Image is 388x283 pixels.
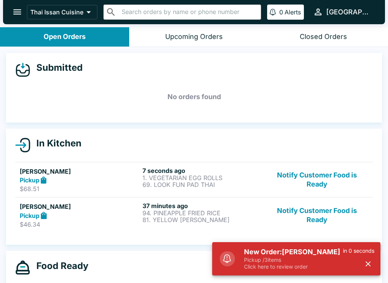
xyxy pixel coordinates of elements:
[326,8,373,17] div: [GEOGRAPHIC_DATA]
[20,212,39,219] strong: Pickup
[244,257,343,263] p: Pickup / 3 items
[20,185,139,193] p: $68.51
[142,216,262,223] p: 81. YELLOW [PERSON_NAME]
[30,8,83,16] p: Thai Issan Cuisine
[343,247,374,254] p: in 0 seconds
[15,197,373,233] a: [PERSON_NAME]Pickup$46.3437 minutes ago94. PINEAPPLE FRIED RICE81. YELLOW [PERSON_NAME]Notify Cus...
[142,174,262,181] p: 1. VEGETARIAN EGG ROLLS
[30,260,88,272] h4: Food Ready
[244,247,343,257] h5: New Order: [PERSON_NAME]
[20,202,139,211] h5: [PERSON_NAME]
[30,138,81,149] h4: In Kitchen
[142,202,262,210] h6: 37 minutes ago
[44,33,86,41] div: Open Orders
[15,83,373,110] h5: No orders found
[310,4,376,20] button: [GEOGRAPHIC_DATA]
[165,33,223,41] div: Upcoming Orders
[279,8,283,16] p: 0
[15,162,373,197] a: [PERSON_NAME]Pickup$68.517 seconds ago1. VEGETARIAN EGG ROLLS69. LOOK FUN PAD THAINotify Customer...
[20,221,139,228] p: $46.34
[27,5,97,19] button: Thai Issan Cuisine
[20,167,139,176] h5: [PERSON_NAME]
[285,8,301,16] p: Alerts
[300,33,347,41] div: Closed Orders
[119,7,258,17] input: Search orders by name or phone number
[20,176,39,184] strong: Pickup
[8,2,27,22] button: open drawer
[142,210,262,216] p: 94. PINEAPPLE FRIED RICE
[142,181,262,188] p: 69. LOOK FUN PAD THAI
[266,167,368,193] button: Notify Customer Food is Ready
[30,62,83,73] h4: Submitted
[244,263,343,270] p: Click here to review order
[266,202,368,228] button: Notify Customer Food is Ready
[142,167,262,174] h6: 7 seconds ago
